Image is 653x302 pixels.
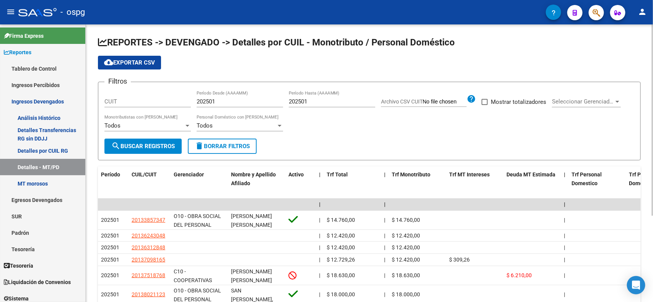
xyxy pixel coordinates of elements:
span: | [319,257,320,263]
span: Período [101,171,120,178]
datatable-header-cell: | [381,166,389,200]
mat-icon: help [467,94,476,103]
span: $ 12.420,00 [392,233,420,239]
span: Buscar Registros [111,143,175,150]
datatable-header-cell: | [316,166,324,200]
span: | [564,217,565,223]
span: $ 18.630,00 [392,272,420,278]
span: Reportes [4,48,31,57]
datatable-header-cell: Activo [285,166,316,200]
span: 202501 [101,233,119,239]
input: Archivo CSV CUIT [423,99,467,105]
datatable-header-cell: CUIL/CUIT [129,166,171,200]
span: | [384,272,385,278]
span: C10 - COOPERATIVAS [174,268,212,283]
span: $ 18.000,00 [392,291,420,297]
span: Tesorería [4,262,33,270]
span: Borrar Filtros [195,143,250,150]
datatable-header-cell: Trf Total [324,166,381,200]
button: Exportar CSV [98,56,161,69]
div: Open Intercom Messenger [627,276,645,294]
span: Activo [288,171,304,178]
span: | [564,244,565,250]
span: $ 12.420,00 [392,244,420,250]
span: - ospg [60,4,85,21]
span: | [319,244,320,250]
span: CUIL/CUIT [132,171,157,178]
span: Exportar CSV [104,59,155,66]
mat-icon: menu [6,7,15,16]
span: REPORTES -> DEVENGADO -> Detalles por CUIL - Monotributo / Personal Doméstico [98,37,455,48]
span: [PERSON_NAME] [PERSON_NAME] [231,268,272,283]
span: | [384,244,385,250]
span: 202501 [101,244,119,250]
span: | [319,171,321,178]
span: | [564,291,565,297]
span: $ 18.000,00 [327,291,355,297]
mat-icon: cloud_download [104,58,113,67]
span: Seleccionar Gerenciador [552,98,614,105]
datatable-header-cell: Trf MT Intereses [446,166,503,200]
button: Buscar Registros [104,139,182,154]
span: $ 6.210,00 [506,272,532,278]
span: | [319,217,320,223]
span: | [384,291,385,297]
datatable-header-cell: | [561,166,568,200]
span: Trf Monotributo [392,171,430,178]
datatable-header-cell: Deuda MT Estimada [503,166,561,200]
span: 202501 [101,272,119,278]
span: $ 14.760,00 [392,217,420,223]
span: 202501 [101,291,119,297]
span: 202501 [101,217,119,223]
span: | [384,201,386,207]
span: 20136243048 [132,233,165,239]
span: [PERSON_NAME] [PERSON_NAME] [231,213,272,228]
mat-icon: delete [195,141,204,150]
span: $ 14.760,00 [327,217,355,223]
span: Firma Express [4,32,44,40]
span: $ 309,26 [449,257,470,263]
span: | [319,233,320,239]
span: | [564,201,565,207]
span: Trf Total [327,171,348,178]
span: 20137098165 [132,257,165,263]
span: Archivo CSV CUIT [381,99,423,105]
span: Todos [197,122,213,129]
span: $ 12.420,00 [327,233,355,239]
span: Liquidación de Convenios [4,278,71,286]
span: 202501 [101,257,119,263]
span: $ 18.630,00 [327,272,355,278]
span: 20133857347 [132,217,165,223]
span: Nombre y Apellido Afiliado [231,171,276,186]
button: Borrar Filtros [188,139,257,154]
span: Todos [104,122,121,129]
span: | [564,171,565,178]
mat-icon: person [638,7,647,16]
span: 20136312848 [132,244,165,250]
span: | [564,233,565,239]
span: | [564,272,565,278]
span: | [319,291,320,297]
span: 20138021123 [132,291,165,297]
span: Gerenciador [174,171,204,178]
span: | [564,257,565,263]
span: Mostrar totalizadores [491,97,546,107]
span: Deuda MT Estimada [506,171,555,178]
span: Trf Personal Domestico [572,171,602,186]
datatable-header-cell: Gerenciador [171,166,228,200]
span: O10 - OBRA SOCIAL DEL PERSONAL GRAFICO [174,213,221,237]
h3: Filtros [104,76,131,87]
mat-icon: search [111,141,121,150]
span: | [384,217,385,223]
span: | [384,257,385,263]
datatable-header-cell: Trf Monotributo [389,166,446,200]
span: | [384,233,385,239]
span: 20137518768 [132,272,165,278]
datatable-header-cell: Trf Personal Domestico [568,166,626,200]
span: $ 12.420,00 [392,257,420,263]
span: | [319,201,321,207]
span: | [384,171,386,178]
span: Trf MT Intereses [449,171,490,178]
span: | [319,272,320,278]
span: $ 12.729,26 [327,257,355,263]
